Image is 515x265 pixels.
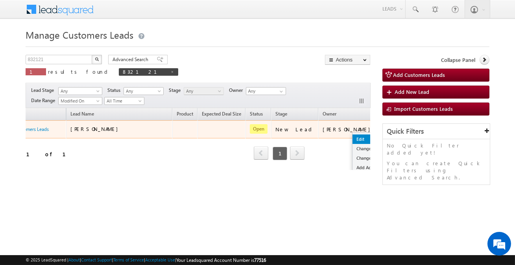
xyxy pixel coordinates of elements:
a: Any [124,87,164,95]
span: Advanced Search [113,56,151,63]
span: 1 [30,68,42,75]
span: Owner [323,111,336,117]
a: next [290,147,305,160]
span: Your Leadsquared Account Number is [176,257,266,263]
a: Edit [353,134,392,144]
span: Stage [169,87,184,94]
a: Modified On [58,97,102,105]
textarea: Type your message and hit 'Enter' [10,73,144,200]
span: Product [177,111,193,117]
input: Type to Search [246,87,286,95]
span: Import Customers Leads [394,105,453,112]
span: Modified On [59,97,100,105]
span: © 2025 LeadSquared | | | | | [26,256,266,264]
a: Contact Support [81,257,112,262]
a: Expected Deal Size [198,110,245,120]
span: prev [254,146,268,160]
a: Any [184,87,224,95]
span: Stage [275,111,287,117]
div: Minimize live chat window [129,4,148,23]
img: d_60004797649_company_0_60004797649 [13,41,33,52]
span: All Time [105,97,142,105]
a: Show All Items [275,88,285,95]
span: Collapse Panel [441,56,476,63]
span: 832121 [123,68,166,75]
span: Date Range [31,97,58,104]
p: No Quick Filter added yet! [387,142,486,156]
span: next [290,146,305,160]
span: results found [48,68,111,75]
a: Change Stage [353,153,392,163]
img: Search [95,57,99,61]
div: [PERSON_NAME] [323,126,374,133]
a: Any [58,87,102,95]
span: Open [250,124,268,134]
span: Any [184,88,222,95]
span: Owner [229,87,246,94]
a: Terms of Service [113,257,144,262]
a: prev [254,147,268,160]
a: Change Owner [353,144,392,153]
span: Lead Name [66,110,98,120]
span: Expected Deal Size [202,111,241,117]
a: Status [246,110,267,120]
a: All Time [104,97,144,105]
span: Add New Lead [395,88,429,95]
span: Any [124,88,161,95]
a: Acceptable Use [145,257,175,262]
span: Manage Customers Leads [26,28,133,41]
span: Add Customers Leads [393,71,445,78]
span: Status [107,87,124,94]
span: Lead Stage [31,87,57,94]
p: You can create Quick Filters using Advanced Search. [387,160,486,181]
a: About [68,257,80,262]
em: Start Chat [107,207,143,217]
span: 77516 [254,257,266,263]
a: Stage [271,110,291,120]
div: New Lead [275,126,315,133]
a: Add Activity [353,163,392,172]
span: 1 [273,147,287,160]
div: Quick Filters [383,124,490,139]
span: Any [59,88,100,95]
span: [PERSON_NAME] [70,125,122,132]
button: Actions [325,55,370,65]
div: Chat with us now [41,41,132,52]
